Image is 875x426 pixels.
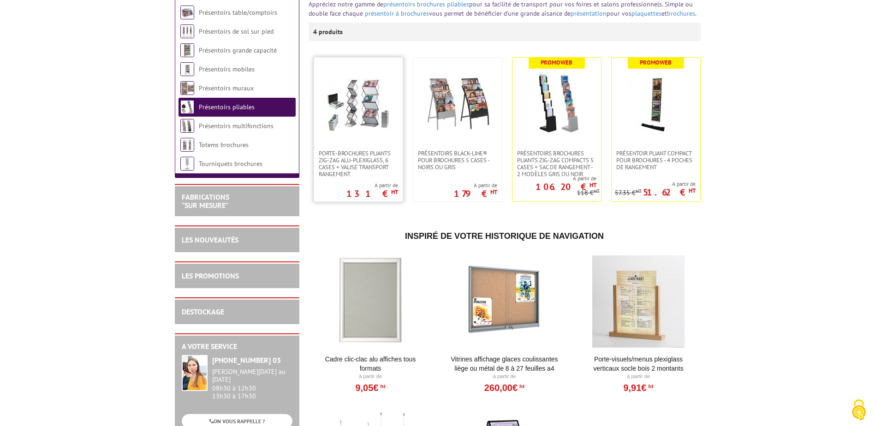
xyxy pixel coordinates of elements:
a: Présentoirs Black-Line® pour brochures 5 Cases - Noirs ou Gris [413,150,502,171]
a: 9,05€HT [355,385,385,390]
img: Cookies (fenêtre modale) [847,398,870,421]
span: Présentoir pliant compact pour brochures - 4 poches de rangement [616,150,696,171]
a: Présentoir pliant compact pour brochures - 4 poches de rangement [612,150,700,171]
img: Présentoirs brochures pliants Zig-Zag compacts 5 cases + sac de rangement - 2 Modèles Gris ou Noir [524,71,589,136]
div: [PERSON_NAME][DATE] au [DATE] [212,368,292,384]
a: Porte-Brochures pliants ZIG-ZAG Alu-Plexiglass, 6 cases + valise transport rangement [314,150,403,177]
span: Porte-Brochures pliants ZIG-ZAG Alu-Plexiglass, 6 cases + valise transport rangement [319,150,398,177]
span: Présentoirs brochures pliants Zig-Zag compacts 5 cases + sac de rangement - 2 Modèles Gris ou Noir [517,150,596,177]
a: plaquettes [631,9,661,18]
img: Totems brochures [180,138,194,152]
img: Porte-Brochures pliants ZIG-ZAG Alu-Plexiglass, 6 cases + valise transport rangement [326,71,391,136]
sup: HT [636,188,642,194]
img: Présentoirs muraux [180,81,194,95]
a: Présentoirs mobiles [199,65,255,73]
a: LES NOUVEAUTÉS [182,235,238,244]
a: Présentoirs muraux [199,84,254,92]
img: widget-service.jpg [182,355,208,391]
a: DESTOCKAGE [182,307,224,316]
div: 08h30 à 12h30 13h30 à 17h30 [212,368,292,400]
img: Présentoirs grande capacité [180,43,194,57]
sup: HT [646,383,653,390]
a: Porte-Visuels/Menus Plexiglass Verticaux Socle Bois 2 Montants [582,355,696,373]
img: Présentoirs de sol sur pied [180,24,194,38]
h2: A votre service [182,343,292,351]
p: 179 € [454,191,497,196]
a: FABRICATIONS"Sur Mesure" [182,192,229,210]
sup: HT [589,181,596,189]
strong: [PHONE_NUMBER] 03 [212,355,281,365]
a: Présentoirs multifonctions [199,122,274,130]
p: 131 € [346,191,398,196]
sup: HT [594,188,600,194]
span: A partir de [346,182,398,189]
span: A partir de [454,182,497,189]
img: Présentoirs multifonctions [180,119,194,133]
p: À partir de [582,373,696,380]
p: 106.20 € [536,184,596,189]
a: présentation [571,9,607,18]
a: Présentoirs de sol sur pied [199,27,274,35]
b: Promoweb [640,59,672,66]
p: 57.35 € [615,189,642,196]
span: A partir de [512,175,596,182]
sup: HT [490,188,497,196]
p: À partir de [314,373,428,380]
p: 118 € [577,189,600,196]
img: Tourniquets brochures [180,157,194,171]
img: Présentoirs mobiles [180,62,194,76]
p: 51.62 € [643,189,696,195]
span: Présentoirs Black-Line® pour brochures 5 Cases - Noirs ou Gris [418,150,497,171]
a: Vitrines affichage glaces coulissantes liège ou métal de 8 à 27 feuilles A4 [447,355,561,373]
a: Présentoirs grande capacité [199,46,277,54]
a: Totems brochures [199,141,249,149]
span: A partir de [615,180,696,188]
a: Cadre Clic-Clac Alu affiches tous formats [314,355,428,373]
img: Présentoirs pliables [180,100,194,114]
a: brochures [667,9,695,18]
sup: HT [518,383,524,390]
p: À partir de [447,373,561,380]
a: Présentoirs table/comptoirs [199,8,277,17]
img: Présentoirs Black-Line® pour brochures 5 Cases - Noirs ou Gris [425,71,490,136]
button: Cookies (fenêtre modale) [843,395,875,426]
sup: HT [378,383,385,390]
a: Présentoirs brochures pliants Zig-Zag compacts 5 cases + sac de rangement - 2 Modèles Gris ou Noir [512,150,601,177]
img: Présentoirs table/comptoirs [180,6,194,19]
sup: HT [391,188,398,196]
a: Tourniquets brochures [199,160,262,168]
b: Promoweb [541,59,572,66]
a: Présentoirs pliables [199,103,255,111]
a: LES PROMOTIONS [182,271,239,280]
a: 9,91€HT [623,385,653,390]
a: présentoir à brochures [365,9,429,18]
img: Présentoir pliant compact pour brochures - 4 poches de rangement [624,71,688,136]
sup: HT [689,187,696,195]
a: 260,00€HT [484,385,524,390]
p: 4 produits [313,23,348,41]
span: Inspiré de votre historique de navigation [405,231,604,241]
